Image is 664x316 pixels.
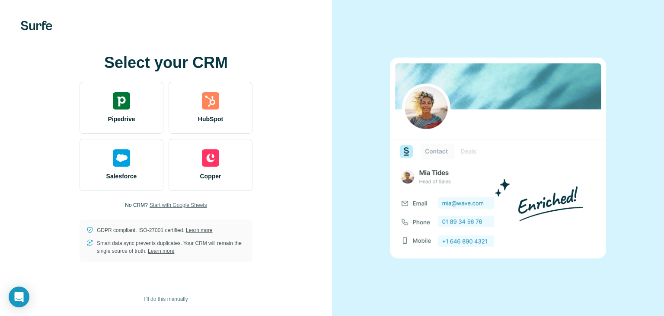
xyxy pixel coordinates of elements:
[106,172,137,181] span: Salesforce
[390,58,606,258] img: none image
[144,295,188,303] span: I’ll do this manually
[21,21,52,30] img: Surfe's logo
[97,226,212,234] p: GDPR compliant. ISO-27001 certified.
[186,227,212,233] a: Learn more
[113,149,130,167] img: salesforce's logo
[138,293,194,306] button: I’ll do this manually
[200,172,221,181] span: Copper
[150,201,207,209] button: Start with Google Sheets
[198,115,223,123] span: HubSpot
[108,115,135,123] span: Pipedrive
[113,92,130,110] img: pipedrive's logo
[148,248,174,254] a: Learn more
[80,54,252,71] h1: Select your CRM
[97,239,246,255] p: Smart data sync prevents duplicates. Your CRM will remain the single source of truth.
[202,92,219,110] img: hubspot's logo
[125,201,148,209] p: No CRM?
[9,287,29,307] div: Open Intercom Messenger
[202,149,219,167] img: copper's logo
